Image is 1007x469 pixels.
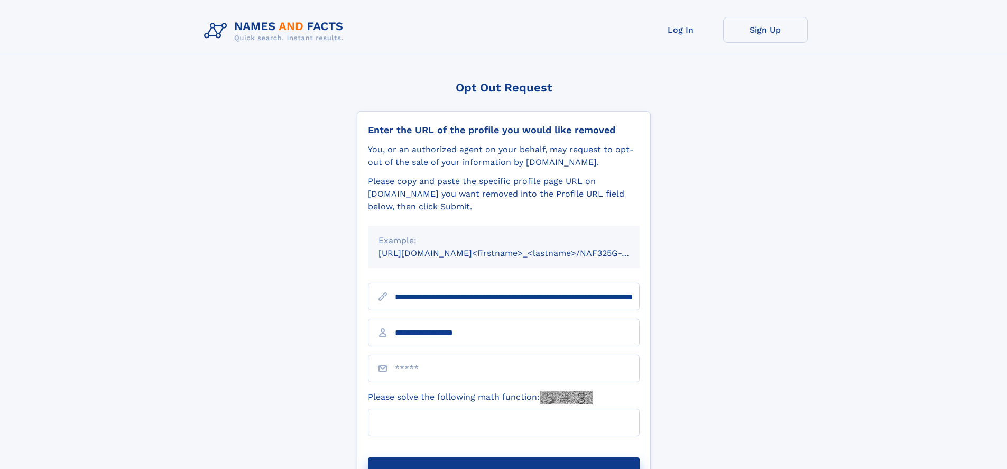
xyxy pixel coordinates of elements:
[368,175,640,213] div: Please copy and paste the specific profile page URL on [DOMAIN_NAME] you want removed into the Pr...
[200,17,352,45] img: Logo Names and Facts
[368,124,640,136] div: Enter the URL of the profile you would like removed
[378,234,629,247] div: Example:
[378,248,660,258] small: [URL][DOMAIN_NAME]<firstname>_<lastname>/NAF325G-xxxxxxxx
[368,143,640,169] div: You, or an authorized agent on your behalf, may request to opt-out of the sale of your informatio...
[357,81,651,94] div: Opt Out Request
[639,17,723,43] a: Log In
[368,391,593,404] label: Please solve the following math function:
[723,17,808,43] a: Sign Up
